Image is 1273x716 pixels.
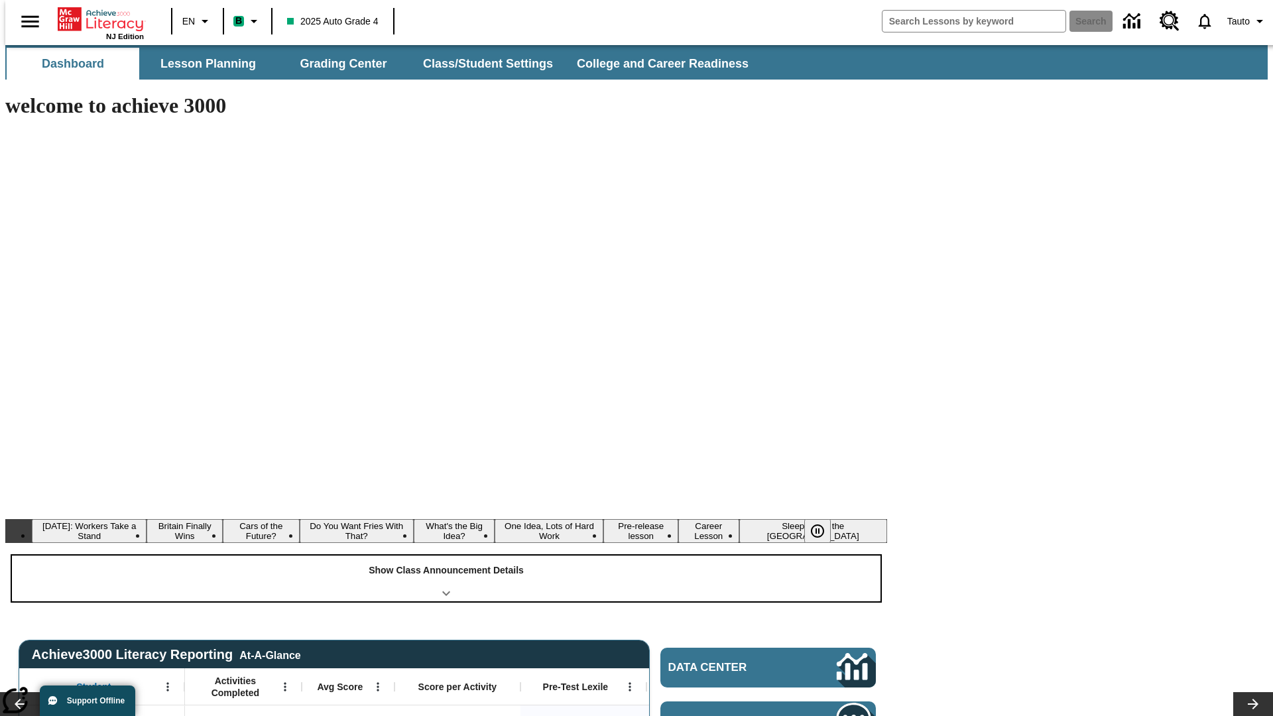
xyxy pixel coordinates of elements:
a: Resource Center, Will open in new tab [1152,3,1187,39]
span: Student [76,681,111,693]
button: Lesson carousel, Next [1233,692,1273,716]
span: Data Center [668,661,792,674]
span: Avg Score [317,681,363,693]
span: Activities Completed [192,675,279,699]
div: Show Class Announcement Details [12,556,880,601]
button: Profile/Settings [1222,9,1273,33]
p: Show Class Announcement Details [369,564,524,577]
span: Tauto [1227,15,1250,29]
button: Pause [804,519,831,543]
button: College and Career Readiness [566,48,759,80]
div: SubNavbar [5,48,760,80]
div: At-A-Glance [239,647,300,662]
div: SubNavbar [5,45,1268,80]
button: Slide 7 Pre-release lesson [603,519,678,543]
span: Support Offline [67,696,125,705]
button: Slide 9 Sleepless in the Animal Kingdom [739,519,887,543]
span: Pre-Test Lexile [543,681,609,693]
div: Pause [804,519,844,543]
button: Open Menu [158,677,178,697]
a: Data Center [1115,3,1152,40]
span: Score per Activity [418,681,497,693]
button: Boost Class color is mint green. Change class color [228,9,267,33]
span: EN [182,15,195,29]
button: Slide 1 Labor Day: Workers Take a Stand [32,519,147,543]
button: Slide 5 What's the Big Idea? [414,519,495,543]
button: Slide 3 Cars of the Future? [223,519,300,543]
div: Home [58,5,144,40]
span: 2025 Auto Grade 4 [287,15,379,29]
button: Language: EN, Select a language [176,9,219,33]
button: Dashboard [7,48,139,80]
h1: welcome to achieve 3000 [5,93,887,118]
a: Home [58,6,144,32]
button: Slide 4 Do You Want Fries With That? [300,519,414,543]
button: Lesson Planning [142,48,274,80]
a: Notifications [1187,4,1222,38]
button: Support Offline [40,686,135,716]
span: B [235,13,242,29]
button: Open Menu [275,677,295,697]
button: Slide 8 Career Lesson [678,519,739,543]
span: NJ Edition [106,32,144,40]
button: Open Menu [620,677,640,697]
span: Achieve3000 Literacy Reporting [32,647,301,662]
button: Slide 6 One Idea, Lots of Hard Work [495,519,603,543]
input: search field [882,11,1065,32]
button: Class/Student Settings [412,48,564,80]
button: Open side menu [11,2,50,41]
button: Grading Center [277,48,410,80]
a: Data Center [660,648,876,687]
button: Open Menu [368,677,388,697]
button: Slide 2 Britain Finally Wins [147,519,222,543]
